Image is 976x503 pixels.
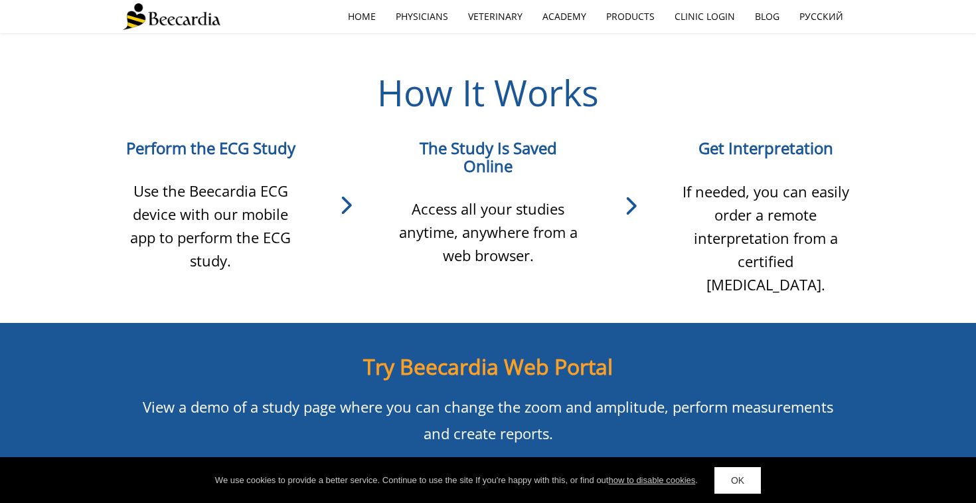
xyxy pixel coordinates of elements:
[714,467,761,494] a: OK
[458,1,532,32] a: Veterinary
[386,1,458,32] a: Physicians
[608,475,695,485] a: how to disable cookies
[683,181,849,295] span: If needed, you can easily order a remote interpretation from a certified [MEDICAL_DATA].
[215,474,698,487] div: We use cookies to provide a better service. Continue to use the site If you're happy with this, o...
[143,397,833,443] span: View a demo of a study page where you can change the zoom and amplitude, perform measurements and...
[399,199,578,265] span: Access all your studies anytime, anywhere from a web browser.
[698,137,833,159] span: Get Interpretation
[420,137,557,177] span: The Study Is Saved Online
[123,3,220,30] img: Beecardia
[377,68,599,117] span: How It Works
[745,1,789,32] a: Blog
[338,1,386,32] a: home
[665,1,745,32] a: Clinic Login
[130,181,291,271] span: Use the Beecardia ECG device with our mobile app to perform the ECG study.
[532,1,596,32] a: Academy
[596,1,665,32] a: Products
[126,137,295,159] span: Perform the ECG Study
[363,352,613,381] span: Try Beecardia Web Portal
[789,1,853,32] a: Русский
